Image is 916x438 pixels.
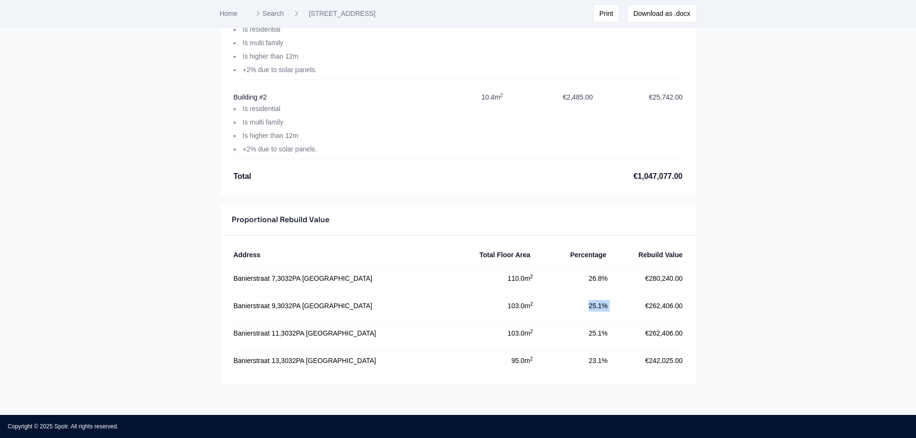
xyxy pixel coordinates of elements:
[649,91,682,155] div: €25,742.00
[458,300,533,312] div: 103.0 m
[309,9,375,18] a: [STREET_ADDRESS]
[234,24,388,35] li: Is residential
[608,327,683,339] div: €262,406.00
[220,10,238,17] a: Home
[234,327,458,339] div: Banierstraat 11 , 3032PA [GEOGRAPHIC_DATA]
[530,301,533,307] sup: 2
[234,143,388,155] li: +2% due to solar panels.
[640,12,683,75] div: €1,021,335.00
[593,4,619,23] button: Print
[533,300,608,312] div: 25.1%
[234,103,388,114] li: Is residential
[530,328,533,334] sup: 2
[462,249,530,261] div: Total Floor Area
[633,171,682,182] div: €1,047,077.00
[458,273,533,284] div: 110.0 m
[234,37,388,49] li: Is multi family
[458,355,533,366] div: 95.0 m
[234,249,454,261] div: Address
[477,12,503,75] div: 411.0 m
[458,327,533,339] div: 103.0 m
[533,273,608,284] div: 26.8%
[253,9,284,18] a: Search
[234,171,251,182] div: Total
[608,355,683,366] div: €242,025.00
[234,300,458,312] div: Banierstraat 9 , 3032PA [GEOGRAPHIC_DATA]
[627,4,696,23] button: Download as .docx
[234,50,388,62] li: Is higher than 12m
[608,273,683,284] div: €280,240.00
[563,91,592,155] div: €2,485.00
[234,355,458,366] div: Banierstraat 13 , 3032PA [GEOGRAPHIC_DATA]
[500,92,503,98] sup: 2
[232,214,329,225] h3: Proportional Rebuild Value
[533,355,608,366] div: 23.1%
[533,327,608,339] div: 25.1%
[563,12,592,75] div: €2,485.00
[481,91,503,155] div: 10.4 m
[234,64,388,75] li: +2% due to solar panels.
[530,274,533,279] sup: 2
[530,356,533,362] sup: 2
[608,300,683,312] div: €262,406.00
[614,249,682,261] div: Rebuild Value
[538,249,606,261] div: Percentage
[234,116,388,128] li: Is multi family
[234,91,414,103] div: Building # 2
[234,130,388,141] li: Is higher than 12m
[234,273,458,284] div: Banierstraat 7 , 3032PA [GEOGRAPHIC_DATA]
